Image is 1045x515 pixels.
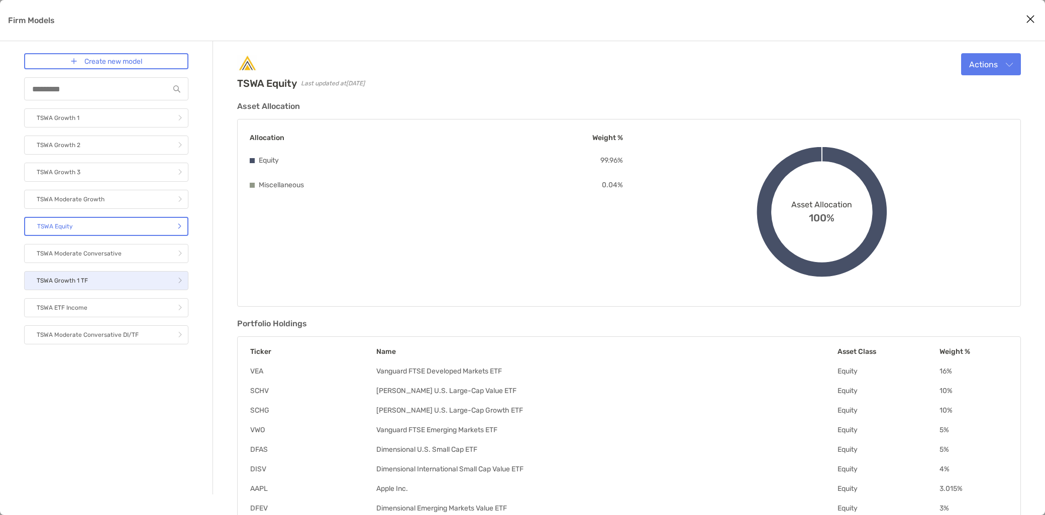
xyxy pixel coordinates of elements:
[237,77,297,89] h2: TSWA Equity
[602,179,623,191] p: 0.04 %
[250,445,376,454] td: DFAS
[250,406,376,415] td: SCHG
[37,220,73,233] p: TSWA Equity
[837,503,938,513] td: Equity
[939,347,1009,356] th: Weight %
[376,484,838,493] td: Apple Inc.
[939,445,1009,454] td: 5 %
[237,53,257,73] img: Company Logo
[939,464,1009,474] td: 4 %
[376,347,838,356] th: Name
[592,132,623,144] p: Weight %
[250,386,376,396] td: SCHV
[376,406,838,415] td: [PERSON_NAME] U.S. Large-Cap Growth ETF
[791,200,852,209] span: Asset Allocation
[24,244,188,263] a: TSWA Moderate Conversative
[237,101,1021,111] h3: Asset Allocation
[939,425,1009,435] td: 5 %
[250,366,376,376] td: VEA
[1023,12,1038,27] button: Close modal
[961,53,1021,75] button: Actions
[837,386,938,396] td: Equity
[376,445,838,454] td: Dimensional U.S. Small Cap ETF
[37,139,80,152] p: TSWA Growth 2
[837,484,938,493] td: Equity
[376,503,838,513] td: Dimensional Emerging Markets Value ETF
[837,445,938,454] td: Equity
[837,366,938,376] td: Equity
[376,464,838,474] td: Dimensional International Small Cap Value ETF
[24,190,188,209] a: TSWA Moderate Growth
[600,154,623,167] p: 99.96 %
[24,298,188,317] a: TSWA ETF Income
[259,179,304,191] p: Miscellaneous
[37,193,104,206] p: TSWA Moderate Growth
[837,464,938,474] td: Equity
[8,14,55,27] p: Firm Models
[376,386,838,396] td: [PERSON_NAME] U.S. Large-Cap Value ETF
[837,425,938,435] td: Equity
[837,347,938,356] th: Asset Class
[939,406,1009,415] td: 10 %
[250,132,284,144] p: Allocation
[939,366,1009,376] td: 16 %
[24,108,188,127] a: TSWA Growth 1
[376,366,838,376] td: Vanguard FTSE Developed Markets ETF
[24,136,188,155] a: TSWA Growth 2
[250,484,376,493] td: AAPL
[24,53,188,69] a: Create new model
[250,464,376,474] td: DISV
[37,166,80,179] p: TSWA Growth 3
[250,425,376,435] td: VWO
[939,386,1009,396] td: 10 %
[37,329,139,341] p: TSWA Moderate Conversative DI/TF
[259,154,279,167] p: Equity
[809,209,834,224] span: 100%
[173,85,180,93] img: input icon
[250,503,376,513] td: DFEV
[939,484,1009,493] td: 3.015 %
[301,80,365,87] span: Last updated at [DATE]
[24,217,188,236] a: TSWA Equity
[37,275,88,287] p: TSWA Growth 1 TF
[939,503,1009,513] td: 3 %
[24,163,188,182] a: TSWA Growth 3
[376,425,838,435] td: Vanguard FTSE Emerging Markets ETF
[837,406,938,415] td: Equity
[24,271,188,290] a: TSWA Growth 1 TF
[24,325,188,344] a: TSWA Moderate Conversative DI/TF
[237,319,1021,328] h3: Portfolio Holdings
[37,247,122,260] p: TSWA Moderate Conversative
[250,347,376,356] th: Ticker
[37,112,79,124] p: TSWA Growth 1
[37,302,87,314] p: TSWA ETF Income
